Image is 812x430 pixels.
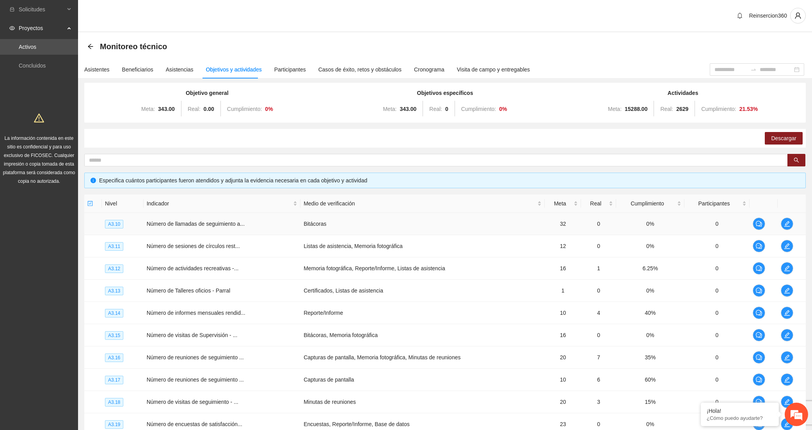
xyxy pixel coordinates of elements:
button: comment [753,218,765,230]
td: 3 [581,391,616,413]
th: Real [581,194,616,213]
td: 12 [545,235,581,257]
strong: 343.00 [400,106,416,112]
button: edit [781,307,793,319]
span: to [750,66,757,73]
span: Proyectos [19,20,65,36]
span: A3.12 [105,264,123,273]
span: bell [734,12,746,19]
span: Número de visitas de Supervisión - ... [147,332,238,338]
span: user [791,12,805,19]
td: Memoria fotográfica, Reporte/Informe, Listas de asistencia [300,257,545,280]
td: Listas de asistencia, Memoria fotográfica [300,235,545,257]
strong: Actividades [668,90,698,96]
button: comment [753,351,765,364]
strong: 343.00 [158,106,175,112]
td: 60% [616,369,684,391]
div: ¡Hola! [707,408,773,414]
td: 0 [581,213,616,235]
span: Solicitudes [19,2,65,17]
span: edit [781,399,793,405]
th: Medio de verificación [300,194,545,213]
span: edit [781,221,793,227]
td: 16 [545,257,581,280]
td: 40% [616,302,684,324]
td: 35% [616,346,684,369]
td: 6.25% [616,257,684,280]
div: Asistencias [166,65,194,74]
span: edit [781,265,793,271]
span: eye [9,25,15,31]
button: edit [781,373,793,386]
td: 0 [684,369,750,391]
span: A3.16 [105,353,123,362]
span: Meta: [141,106,155,112]
span: Número de encuestas de satisfacción... [147,421,242,427]
span: A3.19 [105,420,123,429]
td: 0 [581,235,616,257]
span: Descargar [771,134,796,143]
td: Certificados, Listas de asistencia [300,280,545,302]
td: 20 [545,391,581,413]
span: Número de actividades recreativas -... [147,265,239,271]
button: edit [781,284,793,297]
span: edit [781,354,793,360]
p: ¿Cómo puedo ayudarte? [707,415,773,421]
td: Número de Talleres oficios - Parral [144,280,300,302]
div: Back [87,43,94,50]
span: edit [781,310,793,316]
button: comment [753,262,765,275]
td: 16 [545,324,581,346]
strong: Objetivo general [186,90,229,96]
td: 0 [684,235,750,257]
th: Indicador [144,194,300,213]
span: swap-right [750,66,757,73]
strong: 2629 [676,106,688,112]
td: 0% [616,324,684,346]
td: 15% [616,391,684,413]
span: Cumplimiento: [701,106,736,112]
th: Nivel [102,194,144,213]
span: edit [781,243,793,249]
span: A3.17 [105,376,123,384]
span: Real: [429,106,442,112]
span: Indicador [147,199,291,208]
span: Número de informes mensuales rendid... [147,310,245,316]
button: comment [753,240,765,252]
td: Capturas de pantalla, Memoria fotográfica, Minutas de reuniones [300,346,545,369]
td: 1 [581,257,616,280]
span: Medio de verificación [304,199,536,208]
td: Minutas de reuniones [300,391,545,413]
span: Meta: [383,106,396,112]
span: A3.18 [105,398,123,407]
span: Cumplimiento: [461,106,496,112]
strong: 0 % [499,106,507,112]
td: 0 [581,324,616,346]
td: 1 [545,280,581,302]
span: Reinsercion360 [749,12,787,19]
span: A3.10 [105,220,123,228]
button: comment [753,396,765,408]
td: 7 [581,346,616,369]
button: Descargar [765,132,803,145]
td: 0 [684,213,750,235]
span: Número de reuniones de seguimiento ... [147,376,244,383]
span: Número de reuniones de seguimiento ... [147,354,244,360]
button: edit [781,329,793,341]
td: 0 [684,257,750,280]
span: edit [781,332,793,338]
span: Real: [660,106,673,112]
strong: 0 % [265,106,273,112]
td: 0 [684,346,750,369]
td: 4 [581,302,616,324]
span: Real [584,199,607,208]
button: comment [753,284,765,297]
span: A3.15 [105,331,123,340]
a: Activos [19,44,36,50]
span: Meta: [608,106,622,112]
strong: 21.53 % [739,106,758,112]
span: arrow-left [87,43,94,50]
button: bell [734,9,746,22]
td: 6 [581,369,616,391]
button: edit [781,218,793,230]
